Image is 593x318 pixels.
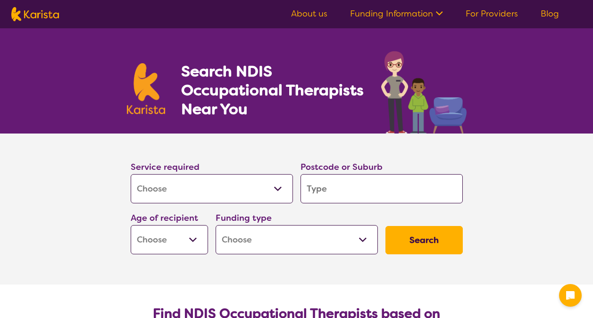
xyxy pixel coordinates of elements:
[350,8,443,19] a: Funding Information
[385,226,463,254] button: Search
[181,62,365,118] h1: Search NDIS Occupational Therapists Near You
[131,161,200,173] label: Service required
[216,212,272,224] label: Funding type
[381,51,467,134] img: occupational-therapy
[131,212,198,224] label: Age of recipient
[466,8,518,19] a: For Providers
[291,8,327,19] a: About us
[301,174,463,203] input: Type
[541,8,559,19] a: Blog
[11,7,59,21] img: Karista logo
[127,63,166,114] img: Karista logo
[301,161,383,173] label: Postcode or Suburb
